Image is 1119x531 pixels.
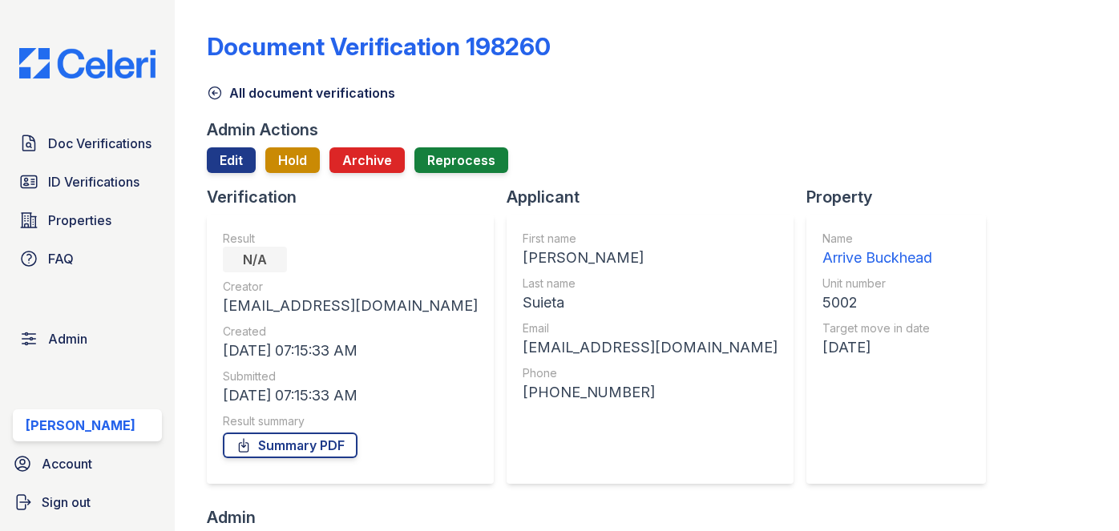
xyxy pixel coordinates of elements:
div: Verification [207,186,507,208]
div: Result [223,231,478,247]
div: [PERSON_NAME] [26,416,135,435]
a: ID Verifications [13,166,162,198]
div: [EMAIL_ADDRESS][DOMAIN_NAME] [223,295,478,317]
div: Email [523,320,778,336]
a: Name Arrive Buckhead [822,231,932,269]
button: Reprocess [414,147,508,173]
div: Creator [223,279,478,295]
img: CE_Logo_Blue-a8612792a0a2168367f1c8372b55b34899dd931a85d93a1a3d3e32e68fde9ad4.png [6,48,168,78]
a: All document verifications [207,83,395,103]
span: ID Verifications [48,172,139,191]
a: Summary PDF [223,432,358,458]
div: [DATE] 07:15:33 AM [223,384,478,407]
div: Name [822,231,932,247]
div: 5002 [822,292,932,314]
a: Sign out [6,486,168,518]
a: Admin [13,323,162,355]
span: Admin [48,329,87,348]
div: [PHONE_NUMBER] [523,381,778,404]
div: N/A [223,247,287,272]
div: Arrive Buckhead [822,247,932,269]
div: Last name [523,276,778,292]
div: [PERSON_NAME] [523,247,778,269]
div: Phone [523,365,778,381]
div: Created [223,324,478,340]
div: [EMAIL_ADDRESS][DOMAIN_NAME] [523,336,778,359]
div: [DATE] 07:15:33 AM [223,340,478,362]
div: Document Verification 198260 [207,32,551,61]
a: FAQ [13,243,162,275]
div: Target move in date [822,320,932,336]
a: Properties [13,204,162,236]
span: Properties [48,211,111,230]
span: Account [42,454,92,473]
div: Admin Actions [207,119,318,141]
span: FAQ [48,249,74,268]
a: Doc Verifications [13,127,162,159]
div: [DATE] [822,336,932,359]
button: Hold [265,147,320,173]
a: Account [6,448,168,480]
div: Property [806,186,999,208]
div: Result summary [223,413,478,429]
div: Admin [207,506,436,529]
button: Archive [329,147,405,173]
div: Applicant [507,186,806,208]
a: Edit [207,147,256,173]
span: Doc Verifications [48,134,151,153]
div: First name [523,231,778,247]
div: Unit number [822,276,932,292]
div: Suieta [523,292,778,314]
span: Sign out [42,493,91,512]
div: Submitted [223,368,478,384]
